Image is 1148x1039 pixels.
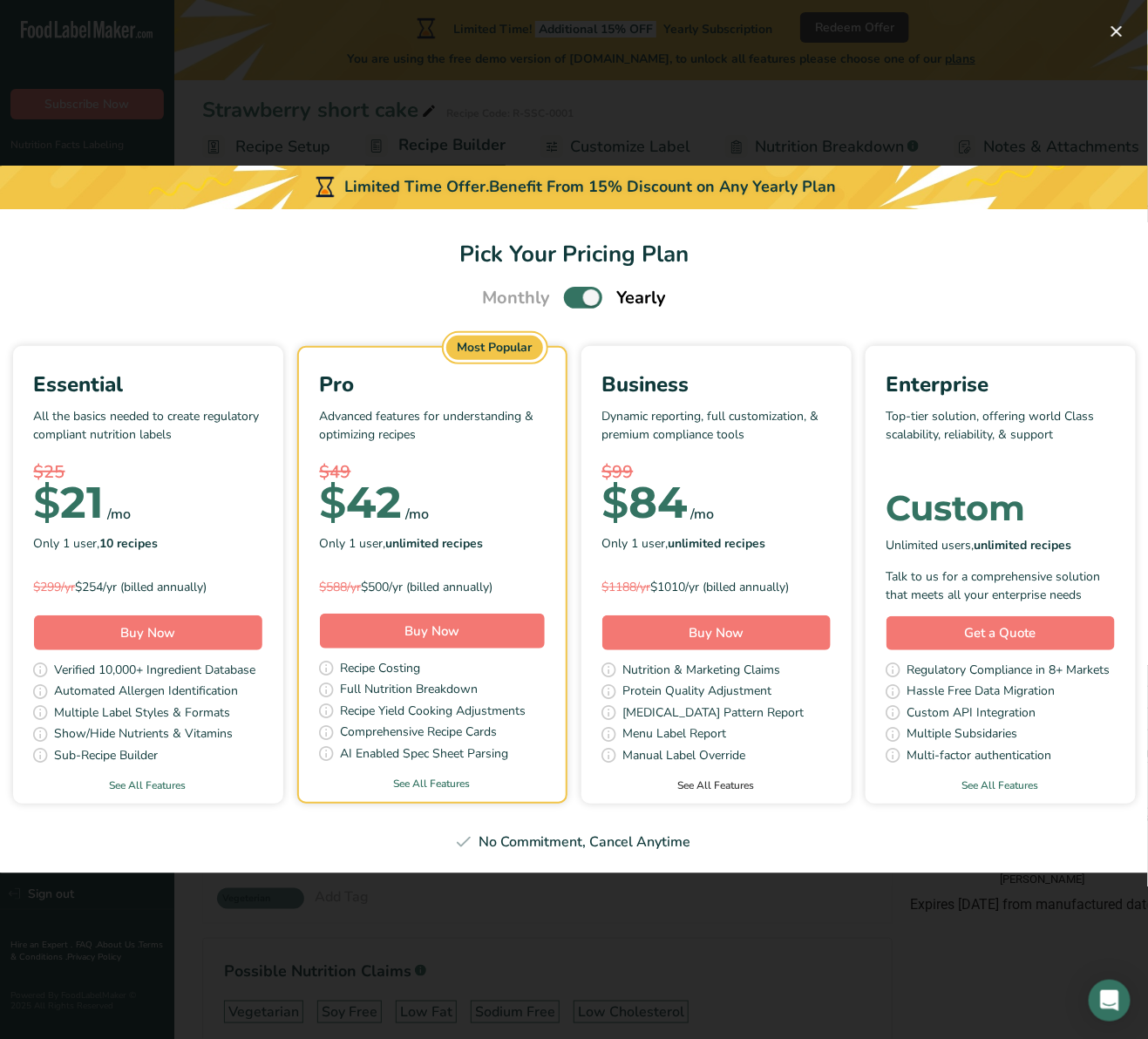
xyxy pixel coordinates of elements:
div: $49 [320,459,545,486]
span: Recipe Costing [341,659,421,681]
div: Business [602,369,831,400]
div: $99 [602,459,831,486]
div: Pro [320,369,545,400]
p: Dynamic reporting, full customization, & premium compliance tools [602,407,831,459]
span: Verified 10,000+ Ingredient Database [55,661,256,682]
div: 84 [602,486,688,520]
a: See All Features [866,778,1136,793]
span: Multiple Subsidaries [907,724,1018,746]
a: See All Features [299,776,566,791]
span: Multi-factor authentication [907,746,1052,768]
span: Monthly [482,285,550,311]
span: Regulatory Compliance in 8+ Markets [907,661,1111,682]
span: AI Enabled Spec Sheet Parsing [341,744,509,766]
h1: Pick Your Pricing Plan [7,237,1142,271]
span: $1188/yr [602,579,651,595]
div: 42 [320,486,403,520]
span: Custom API Integration [907,703,1036,725]
div: $25 [34,459,262,486]
div: Most Popular [446,336,544,360]
span: Multiple Label Styles & Formats [55,703,231,725]
div: Open Intercom Messenger [1089,980,1131,1022]
span: Get a Quote [965,623,1036,643]
div: 21 [34,486,105,520]
span: Protein Quality Adjustment [623,682,772,703]
div: No Commitment, Cancel Anytime [7,832,1142,852]
div: $500/yr (billed annually) [320,578,545,596]
div: Custom [886,491,1115,526]
span: Automated Allergen Identification [55,682,239,703]
a: See All Features [581,778,852,793]
span: Only 1 user, [602,534,766,553]
b: 10 recipes [100,535,159,552]
span: Only 1 user, [320,534,484,553]
span: Buy Now [404,622,459,640]
a: See All Features [13,778,283,793]
span: Sub-Recipe Builder [55,746,159,768]
b: unlimited recipes [386,535,484,552]
p: All the basics needed to create regulatory compliant nutrition labels [34,407,262,459]
span: $ [320,476,347,529]
button: Buy Now [320,614,545,649]
span: $ [34,476,61,529]
button: Buy Now [34,615,262,650]
span: Unlimited users, [886,536,1072,554]
div: $1010/yr (billed annually) [602,578,831,596]
span: $299/yr [34,579,76,595]
b: unlimited recipes [975,537,1072,553]
div: /mo [691,504,715,525]
span: Buy Now [689,624,744,642]
span: Yearly [616,285,666,311]
a: Get a Quote [886,616,1115,650]
span: Manual Label Override [623,746,746,768]
div: Enterprise [886,369,1115,400]
span: Nutrition & Marketing Claims [623,661,781,682]
div: Essential [34,369,262,400]
span: [MEDICAL_DATA] Pattern Report [623,703,805,725]
div: Talk to us for a comprehensive solution that meets all your enterprise needs [886,567,1115,604]
span: Only 1 user, [34,534,159,553]
span: Show/Hide Nutrients & Vitamins [55,724,234,746]
span: Comprehensive Recipe Cards [341,723,498,744]
span: $588/yr [320,579,362,595]
p: Top-tier solution, offering world Class scalability, reliability, & support [886,407,1115,459]
div: /mo [108,504,132,525]
span: Recipe Yield Cooking Adjustments [341,702,526,723]
div: Benefit From 15% Discount on Any Yearly Plan [490,175,837,199]
span: Menu Label Report [623,724,727,746]
span: $ [602,476,629,529]
p: Advanced features for understanding & optimizing recipes [320,407,545,459]
div: /mo [406,504,430,525]
span: Hassle Free Data Migration [907,682,1056,703]
span: Buy Now [120,624,175,642]
button: Buy Now [602,615,831,650]
span: Full Nutrition Breakdown [341,680,479,702]
div: $254/yr (billed annually) [34,578,262,596]
b: unlimited recipes [669,535,766,552]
